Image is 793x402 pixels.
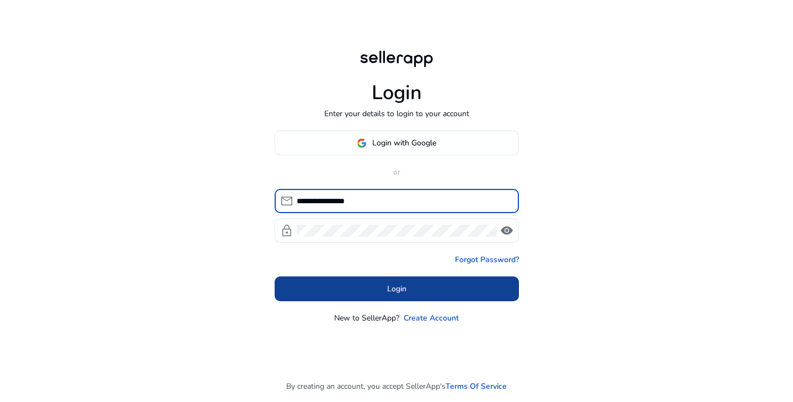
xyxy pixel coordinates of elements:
[275,166,519,178] p: or
[275,131,519,155] button: Login with Google
[280,224,293,237] span: lock
[275,276,519,301] button: Login
[280,194,293,208] span: mail
[500,224,513,237] span: visibility
[455,254,519,265] a: Forgot Password?
[387,283,406,295] span: Login
[372,81,422,105] h1: Login
[446,381,507,392] a: Terms Of Service
[324,108,469,119] p: Enter your details to login to your account
[372,137,436,149] span: Login with Google
[404,312,459,324] a: Create Account
[334,312,399,324] p: New to SellerApp?
[357,138,367,148] img: google-logo.svg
